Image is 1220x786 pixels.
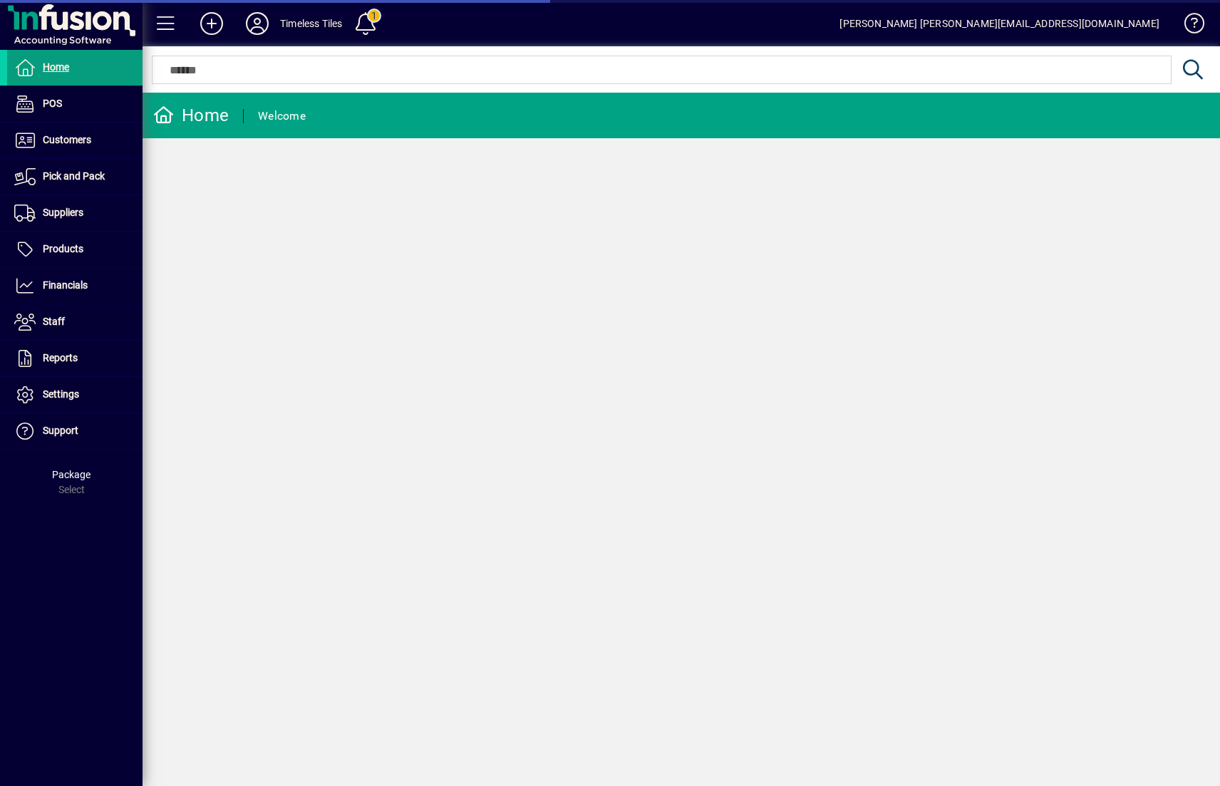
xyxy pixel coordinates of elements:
div: [PERSON_NAME] [PERSON_NAME][EMAIL_ADDRESS][DOMAIN_NAME] [839,12,1159,35]
a: Reports [7,341,143,376]
a: Suppliers [7,195,143,231]
span: Customers [43,134,91,145]
a: Support [7,413,143,449]
a: Settings [7,377,143,413]
a: Products [7,232,143,267]
span: Staff [43,316,65,327]
div: Timeless Tiles [280,12,342,35]
span: POS [43,98,62,109]
span: Pick and Pack [43,170,105,182]
span: Financials [43,279,88,291]
span: Home [43,61,69,73]
a: Staff [7,304,143,340]
span: Settings [43,388,79,400]
div: Welcome [258,105,306,128]
button: Profile [234,11,280,36]
a: Customers [7,123,143,158]
a: Knowledge Base [1174,3,1202,49]
a: Pick and Pack [7,159,143,195]
div: Home [153,104,229,127]
a: Financials [7,268,143,304]
span: Products [43,243,83,254]
span: Reports [43,352,78,363]
span: Package [52,469,91,480]
span: Support [43,425,78,436]
span: Suppliers [43,207,83,218]
button: Add [189,11,234,36]
a: POS [7,86,143,122]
